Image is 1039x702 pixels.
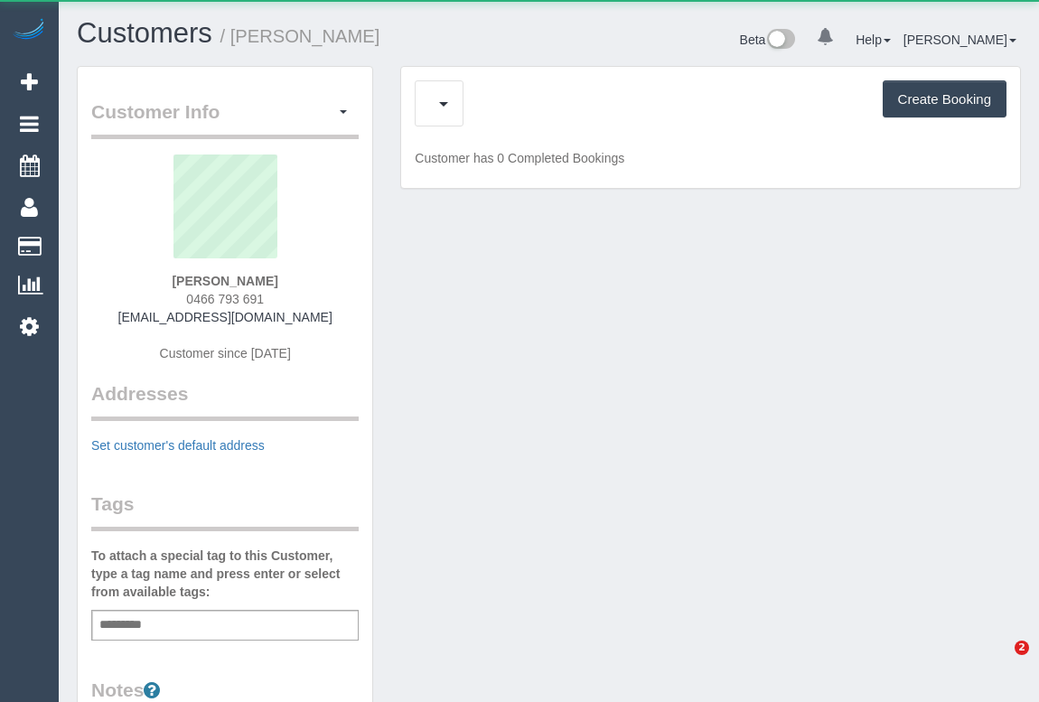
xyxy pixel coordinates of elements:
[765,29,795,52] img: New interface
[1015,641,1029,655] span: 2
[91,98,359,139] legend: Customer Info
[220,26,380,46] small: / [PERSON_NAME]
[160,346,291,360] span: Customer since [DATE]
[118,310,332,324] a: [EMAIL_ADDRESS][DOMAIN_NAME]
[91,491,359,531] legend: Tags
[11,18,47,43] img: Automaid Logo
[740,33,796,47] a: Beta
[77,17,212,49] a: Customers
[883,80,1006,118] button: Create Booking
[856,33,891,47] a: Help
[186,292,264,306] span: 0466 793 691
[415,149,1006,167] p: Customer has 0 Completed Bookings
[91,438,265,453] a: Set customer's default address
[91,547,359,601] label: To attach a special tag to this Customer, type a tag name and press enter or select from availabl...
[978,641,1021,684] iframe: Intercom live chat
[172,274,277,288] strong: [PERSON_NAME]
[903,33,1016,47] a: [PERSON_NAME]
